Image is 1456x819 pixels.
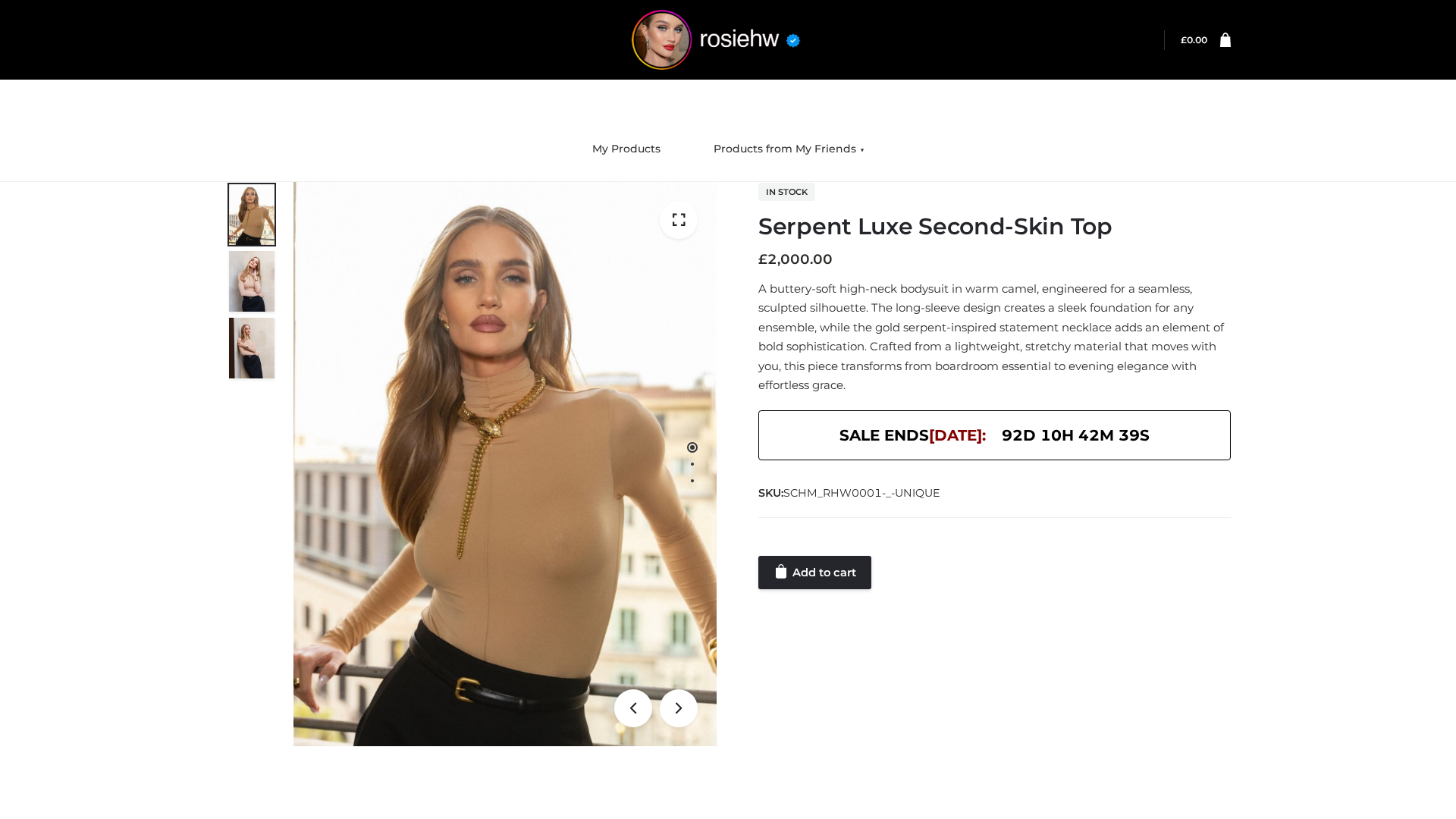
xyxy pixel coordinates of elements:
img: Screenshot-2024-10-29-at-6.26.01 PM [293,182,717,746]
img: Screenshot-2024-10-29-at-6.25.55%E2%80%AFPM.jpg [229,251,275,312]
span: In stock [758,183,815,201]
span: SCHM_RHW0001-_-UNIQUE [783,486,940,500]
a: Products from My Friends [702,133,876,166]
bdi: 2,000.00 [758,251,833,268]
p: A buttery-soft high-neck bodysuit in warm camel, engineered for a seamless, sculpted silhouette. ... [758,279,1231,395]
h1: Serpent Luxe Second-Skin Top [758,213,1231,240]
span: £ [758,251,767,268]
span: 92d 10h 42m 39s [1002,422,1150,448]
img: Screenshot-2024-10-29-at-6.26.12%E2%80%AFPM.jpg [229,318,275,378]
span: [DATE]: [929,426,986,444]
div: SALE ENDS [758,410,1231,460]
a: Add to cart [758,556,871,589]
a: £0.00 [1181,34,1207,45]
a: My Products [581,133,672,166]
img: rosiehw [602,10,830,70]
img: Screenshot-2024-10-29-at-6.26.01%E2%80%AFPM.jpg [229,184,275,245]
span: £ [1181,34,1187,45]
span: SKU: [758,484,942,502]
bdi: 0.00 [1181,34,1207,45]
